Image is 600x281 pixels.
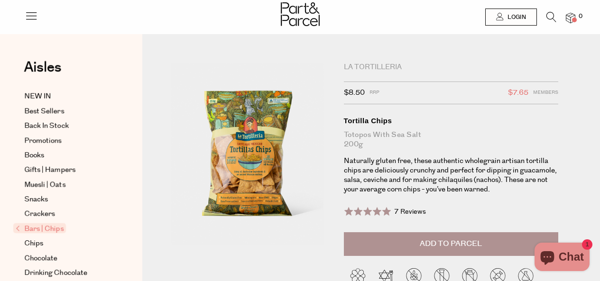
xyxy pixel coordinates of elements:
a: Promotions [24,135,111,146]
button: Add to Parcel [344,232,559,256]
span: Back In Stock [24,120,69,132]
a: Gifts | Hampers [24,164,111,176]
inbox-online-store-chat: Shopify online store chat [532,243,592,273]
a: Back In Stock [24,120,111,132]
div: Tortilla Chips [344,116,559,126]
a: Chips [24,238,111,249]
span: Snacks [24,194,48,205]
span: 0 [576,12,585,21]
span: 7 Reviews [394,207,426,217]
span: Chips [24,238,43,249]
a: Books [24,150,111,161]
span: RRP [369,87,379,99]
a: NEW IN [24,91,111,102]
a: Bars | Chips [16,223,111,235]
span: Aisles [24,57,62,78]
span: Add to Parcel [420,238,482,249]
a: Aisles [24,60,62,84]
span: $7.65 [508,87,528,99]
span: Bars | Chips [13,223,66,233]
a: 0 [566,13,575,23]
span: Login [505,13,526,21]
span: Gifts | Hampers [24,164,75,176]
a: Muesli | Oats [24,179,111,190]
a: Drinking Chocolate [24,267,111,279]
span: $8.50 [344,87,365,99]
span: NEW IN [24,91,51,102]
span: Promotions [24,135,62,146]
span: Muesli | Oats [24,179,65,190]
span: Chocolate [24,253,57,264]
span: Best Sellers [24,106,64,117]
a: Login [485,9,537,26]
a: Best Sellers [24,106,111,117]
a: Chocolate [24,253,111,264]
span: Members [533,87,558,99]
span: Books [24,150,44,161]
p: Naturally gluten free, these authentic wholegrain artisan tortilla chips are deliciously crunchy ... [344,156,559,194]
a: Crackers [24,208,111,220]
div: Totopos with Sea Salt 200g [344,130,559,149]
span: Crackers [24,208,55,220]
a: Snacks [24,194,111,205]
span: Drinking Chocolate [24,267,87,279]
img: Part&Parcel [281,2,320,26]
div: La Tortilleria [344,63,559,72]
img: Tortilla Chips [171,63,329,249]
